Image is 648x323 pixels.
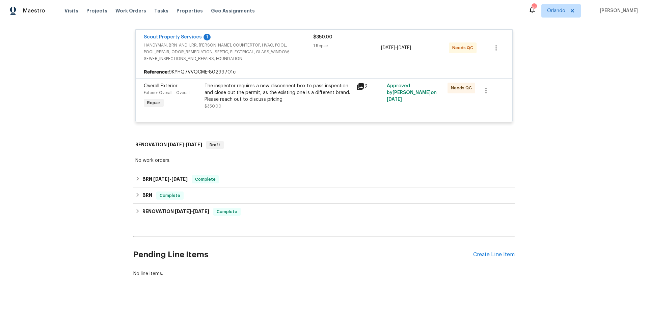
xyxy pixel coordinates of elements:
span: Overall Exterior [144,84,178,88]
h6: RENOVATION [142,208,209,216]
span: Orlando [547,7,565,14]
span: - [168,142,202,147]
div: BRN Complete [133,187,515,204]
div: 1 [204,34,211,40]
div: RENOVATION [DATE]-[DATE]Complete [133,204,515,220]
span: Needs QC [452,45,476,51]
span: [DATE] [381,46,395,50]
span: Complete [214,208,240,215]
span: HANDYMAN, BRN_AND_LRR, [PERSON_NAME], COUNTERTOP, HVAC, POOL, POOL_REPAIR, ODOR_REMEDIATION, SEPT... [144,42,313,62]
span: Exterior Overall - Overall [144,91,190,95]
span: - [153,177,188,181]
span: [DATE] [387,97,402,102]
span: Repair [144,99,163,106]
div: Create Line Item [473,252,515,258]
span: Geo Assignments [211,7,255,14]
span: [DATE] [397,46,411,50]
div: No line items. [133,270,515,277]
div: BRN [DATE]-[DATE]Complete [133,171,515,187]
div: 9KYHQ7VVQCME-80299701c [136,66,512,78]
span: Draft [207,142,223,148]
h6: RENOVATION [135,141,202,149]
span: [DATE] [153,177,169,181]
div: RENOVATION [DATE]-[DATE]Draft [133,134,515,156]
h2: Pending Line Items [133,239,473,270]
h6: BRN [142,192,152,200]
span: - [381,45,411,51]
span: Approved by [PERSON_NAME] on [387,84,437,102]
span: $350.00 [313,35,332,39]
span: [PERSON_NAME] [597,7,638,14]
span: Properties [177,7,203,14]
span: [DATE] [175,209,191,214]
h6: BRN [142,175,188,183]
span: Tasks [154,8,168,13]
span: Complete [192,176,218,183]
span: Complete [157,192,183,199]
span: Needs QC [451,85,475,91]
span: [DATE] [171,177,188,181]
div: 63 [532,4,536,11]
a: Scout Property Services [144,35,202,39]
span: Work Orders [115,7,146,14]
span: $350.00 [205,104,221,108]
b: Reference: [144,69,169,76]
span: [DATE] [186,142,202,147]
span: [DATE] [193,209,209,214]
div: 2 [356,83,383,91]
div: No work orders. [135,157,513,164]
span: - [175,209,209,214]
span: Visits [64,7,78,14]
div: 1 Repair [313,42,381,49]
div: The inspector requires a new disconnect box to pass inspection and close out the permit, as the e... [205,83,352,103]
span: [DATE] [168,142,184,147]
span: Maestro [23,7,45,14]
span: Projects [86,7,107,14]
